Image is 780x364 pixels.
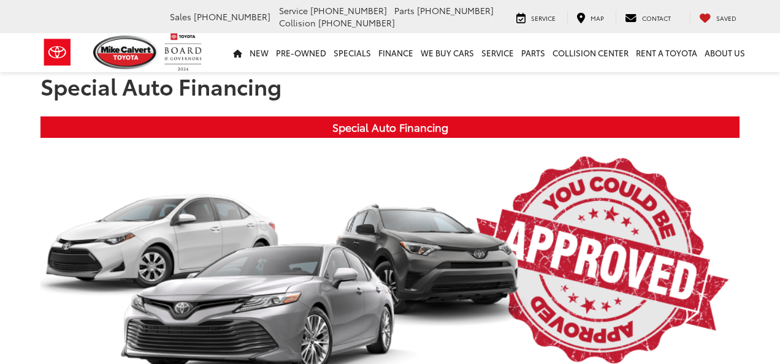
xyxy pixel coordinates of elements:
[40,74,740,98] h1: Special Auto Financing
[375,33,417,72] a: Finance
[279,17,316,29] span: Collision
[591,13,604,23] span: Map
[279,4,308,17] span: Service
[567,11,613,23] a: Map
[318,17,395,29] span: [PHONE_NUMBER]
[701,33,749,72] a: About Us
[246,33,272,72] a: New
[507,11,565,23] a: Service
[394,4,415,17] span: Parts
[632,33,701,72] a: Rent a Toyota
[170,10,191,23] span: Sales
[616,11,680,23] a: Contact
[40,116,740,138] div: Special Auto Financing
[310,4,387,17] span: [PHONE_NUMBER]
[417,33,478,72] a: WE BUY CARS
[642,13,671,23] span: Contact
[34,32,80,72] img: Toyota
[478,33,518,72] a: Service
[330,33,375,72] a: Specials
[531,13,556,23] span: Service
[417,4,494,17] span: [PHONE_NUMBER]
[518,33,549,72] a: Parts
[93,36,158,69] img: Mike Calvert Toyota
[229,33,246,72] a: Home
[272,33,330,72] a: Pre-Owned
[549,33,632,72] a: Collision Center
[194,10,270,23] span: [PHONE_NUMBER]
[716,13,736,23] span: Saved
[690,11,746,23] a: My Saved Vehicles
